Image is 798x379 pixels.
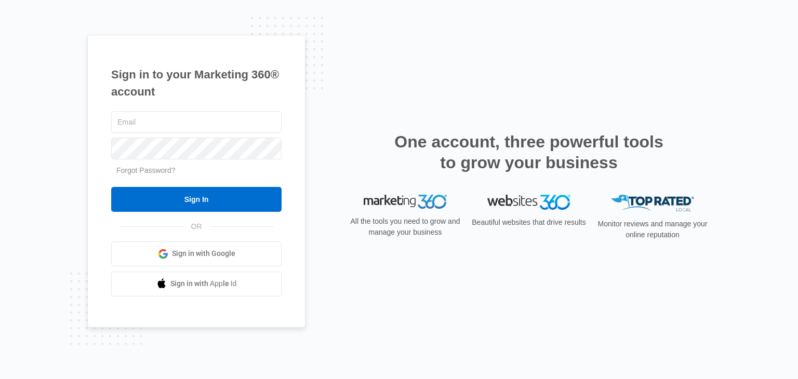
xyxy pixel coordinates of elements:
img: Marketing 360 [364,195,447,209]
p: Beautiful websites that drive results [471,217,587,228]
span: Sign in with Apple Id [170,278,237,289]
a: Forgot Password? [116,166,176,174]
span: Sign in with Google [172,248,235,259]
p: All the tools you need to grow and manage your business [347,216,463,238]
h1: Sign in to your Marketing 360® account [111,66,282,100]
img: Top Rated Local [611,195,694,212]
img: Websites 360 [487,195,570,210]
span: OR [184,221,209,232]
a: Sign in with Google [111,241,282,266]
h2: One account, three powerful tools to grow your business [391,131,667,173]
input: Email [111,111,282,133]
input: Sign In [111,187,282,212]
a: Sign in with Apple Id [111,272,282,296]
p: Monitor reviews and manage your online reputation [594,219,711,240]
